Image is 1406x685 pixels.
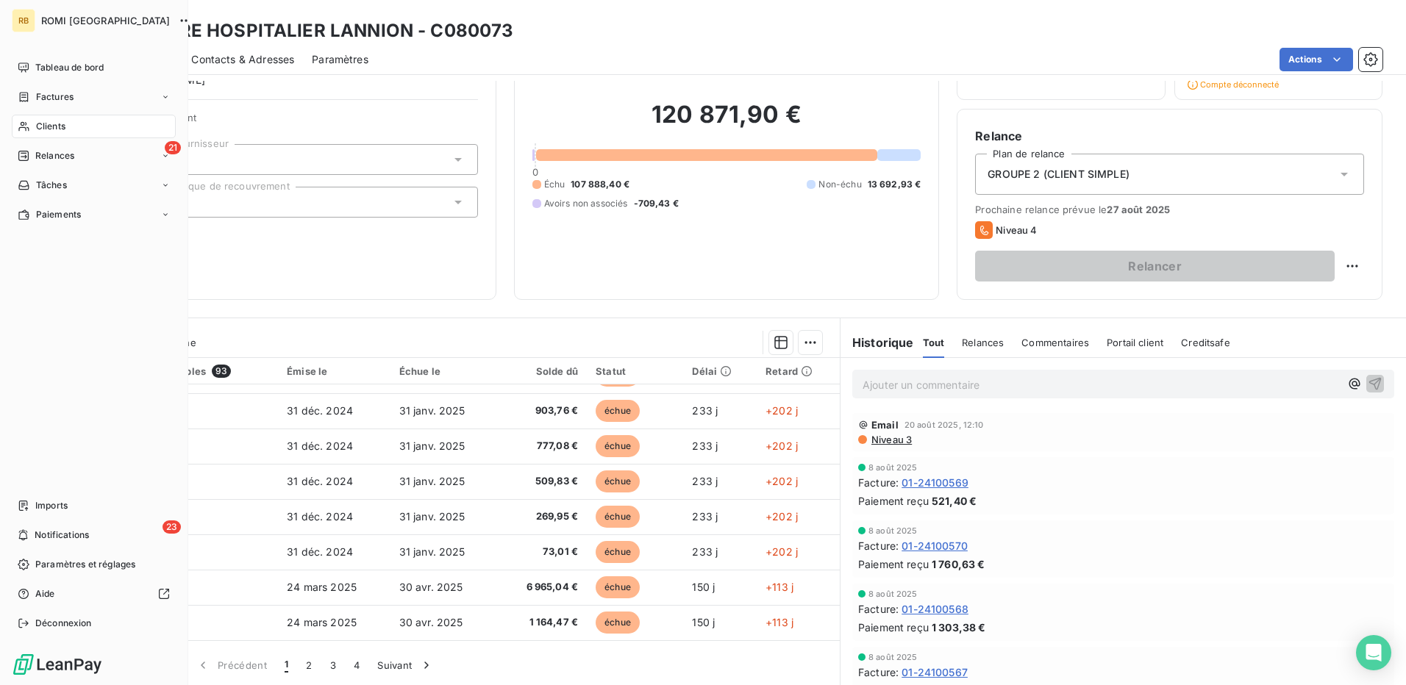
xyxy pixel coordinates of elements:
[858,475,899,490] span: Facture :
[868,463,918,472] span: 8 août 2025
[129,18,513,44] h3: CENTRE HOSPITALIER LANNION - C080073
[868,526,918,535] span: 8 août 2025
[634,197,679,210] span: -709,43 €
[507,615,578,630] span: 1 164,47 €
[532,166,538,178] span: 0
[41,15,170,26] span: ROMI [GEOGRAPHIC_DATA]
[1181,337,1230,348] span: Creditsafe
[532,100,921,144] h2: 120 871,90 €
[507,439,578,453] span: 777,08 €
[766,404,798,417] span: +202 j
[932,493,977,509] span: 521,40 €
[571,178,629,191] span: 107 888,40 €
[766,475,798,487] span: +202 j
[12,9,35,32] div: RB
[35,587,55,600] span: Aide
[766,616,793,628] span: +113 j
[962,337,1004,348] span: Relances
[1187,79,1279,90] span: Compte déconnecté
[297,650,321,681] button: 2
[507,474,578,489] span: 509,83 €
[932,620,986,635] span: 1 303,38 €
[276,650,297,681] button: 1
[902,664,968,680] span: 01-24100567
[868,178,921,191] span: 13 692,93 €
[12,494,176,517] a: Imports
[596,541,640,563] span: échue
[1280,48,1353,71] button: Actions
[12,56,176,79] a: Tableau de bord
[692,581,715,593] span: 150 j
[507,509,578,524] span: 269,95 €
[399,440,465,452] span: 31 janv. 2025
[858,601,899,617] span: Facture :
[858,620,929,635] span: Paiement reçu
[399,475,465,487] span: 31 janv. 2025
[12,115,176,138] a: Clients
[287,440,353,452] span: 31 déc. 2024
[12,173,176,197] a: Tâches
[321,650,345,681] button: 3
[507,404,578,418] span: 903,76 €
[902,475,968,490] span: 01-24100569
[923,337,945,348] span: Tout
[507,580,578,595] span: 6 965,04 €
[187,650,276,681] button: Précédent
[35,149,74,162] span: Relances
[399,616,463,628] span: 30 avr. 2025
[692,616,715,628] span: 150 j
[399,404,465,417] span: 31 janv. 2025
[902,538,968,553] span: 01-24100570
[818,178,861,191] span: Non-échu
[399,510,465,523] span: 31 janv. 2025
[932,556,985,572] span: 1 760,63 €
[191,52,294,67] span: Contacts & Adresses
[692,545,718,558] span: 233 j
[868,653,918,661] span: 8 août 2025
[12,582,176,606] a: Aide
[975,204,1364,215] span: Prochaine relance prévue le
[12,85,176,109] a: Factures
[544,178,565,191] span: Échu
[399,545,465,558] span: 31 janv. 2025
[35,528,89,542] span: Notifications
[287,404,353,417] span: 31 déc. 2024
[36,90,74,104] span: Factures
[399,365,489,377] div: Échue le
[1021,337,1089,348] span: Commentaires
[287,616,357,628] span: 24 mars 2025
[766,581,793,593] span: +113 j
[596,612,640,634] span: échue
[212,365,231,378] span: 93
[596,576,640,598] span: échue
[871,419,899,431] span: Email
[858,538,899,553] span: Facture :
[368,650,443,681] button: Suivant
[12,653,103,676] img: Logo LeanPay
[12,203,176,226] a: Paiements
[975,127,1364,145] h6: Relance
[312,52,368,67] span: Paramètres
[766,510,798,523] span: +202 j
[1356,635,1391,670] div: Open Intercom Messenger
[35,499,68,512] span: Imports
[287,365,381,377] div: Émise le
[996,224,1037,236] span: Niveau 4
[36,120,65,133] span: Clients
[766,545,798,558] span: +202 j
[692,404,718,417] span: 233 j
[399,581,463,593] span: 30 avr. 2025
[858,664,899,680] span: Facture :
[507,365,578,377] div: Solde dû
[596,400,640,422] span: échue
[165,141,181,154] span: 21
[507,545,578,559] span: 73,01 €
[596,470,640,492] span: échue
[841,334,914,351] h6: Historique
[163,520,181,534] span: 23
[1107,337,1163,348] span: Portail client
[345,650,368,681] button: 4
[1107,204,1170,215] span: 27 août 2025
[35,617,92,630] span: Déconnexion
[35,61,104,74] span: Tableau de bord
